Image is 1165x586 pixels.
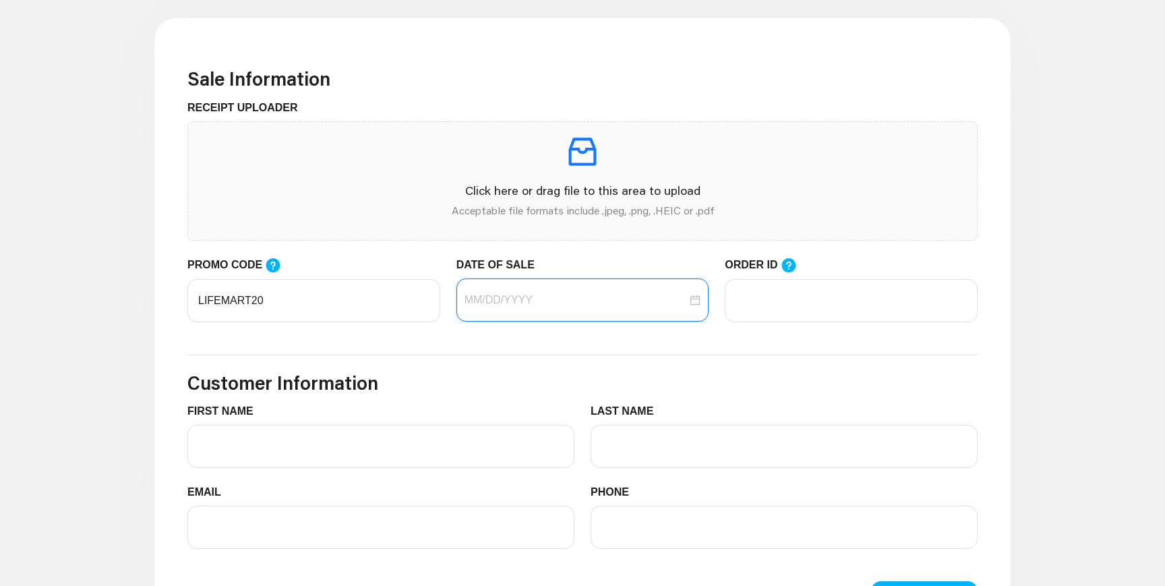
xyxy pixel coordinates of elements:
span: inboxClick here or drag file to this area to uploadAcceptable file formats include .jpeg, .png, .... [188,122,977,240]
h3: Sale Information [187,67,978,90]
label: LAST NAME [591,403,664,419]
input: EMAIL [187,506,574,549]
span: inbox [564,133,601,171]
p: Acceptable file formats include .jpeg, .png, .HEIC or .pdf [199,202,966,218]
input: FIRST NAME [187,425,574,468]
label: FIRST NAME [187,403,264,419]
input: LAST NAME [591,425,978,468]
label: PHONE [591,484,639,500]
label: RECEIPT UPLOADER [187,100,308,116]
label: PROMO CODE [187,257,294,274]
h3: Customer Information [187,372,978,394]
p: Click here or drag file to this area to upload [199,181,966,200]
input: PHONE [591,506,978,549]
label: EMAIL [187,484,231,500]
label: DATE OF SALE [456,257,545,273]
input: DATE OF SALE [465,292,688,308]
label: ORDER ID [725,257,810,274]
